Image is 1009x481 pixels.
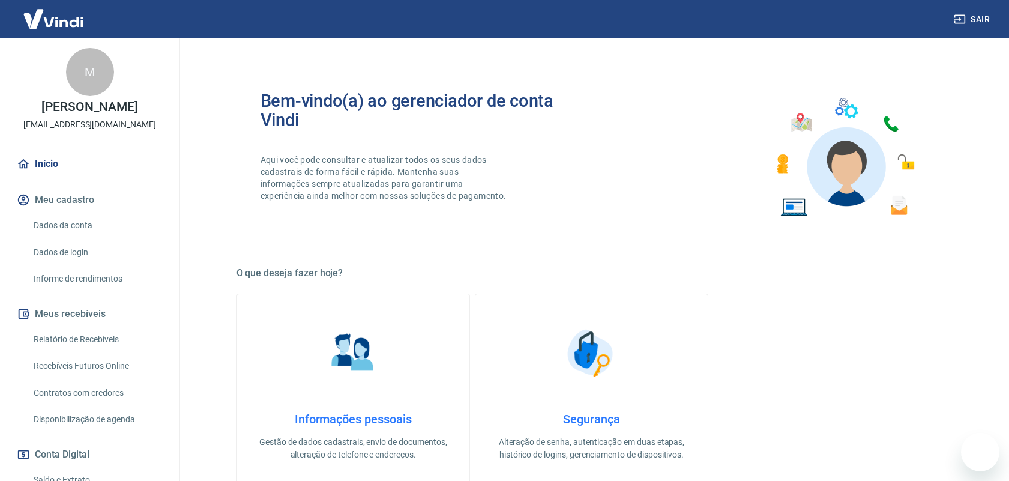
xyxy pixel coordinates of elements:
[14,151,165,177] a: Início
[29,407,165,432] a: Disponibilização de agenda
[29,354,165,378] a: Recebíveis Futuros Online
[236,267,947,279] h5: O que deseja fazer hoje?
[561,323,621,383] img: Segurança
[14,441,165,468] button: Conta Digital
[766,91,923,224] img: Imagem de um avatar masculino com diversos icones exemplificando as funcionalidades do gerenciado...
[951,8,995,31] button: Sair
[14,301,165,327] button: Meus recebíveis
[256,412,450,426] h4: Informações pessoais
[961,433,999,471] iframe: Botão para abrir a janela de mensagens
[256,436,450,461] p: Gestão de dados cadastrais, envio de documentos, alteração de telefone e endereços.
[261,91,592,130] h2: Bem-vindo(a) ao gerenciador de conta Vindi
[29,213,165,238] a: Dados da conta
[495,412,688,426] h4: Segurança
[261,154,509,202] p: Aqui você pode consultar e atualizar todos os seus dados cadastrais de forma fácil e rápida. Mant...
[29,381,165,405] a: Contratos com credores
[66,48,114,96] div: M
[41,101,137,113] p: [PERSON_NAME]
[14,1,92,37] img: Vindi
[29,327,165,352] a: Relatório de Recebíveis
[29,240,165,265] a: Dados de login
[323,323,383,383] img: Informações pessoais
[495,436,688,461] p: Alteração de senha, autenticação em duas etapas, histórico de logins, gerenciamento de dispositivos.
[23,118,156,131] p: [EMAIL_ADDRESS][DOMAIN_NAME]
[29,267,165,291] a: Informe de rendimentos
[14,187,165,213] button: Meu cadastro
